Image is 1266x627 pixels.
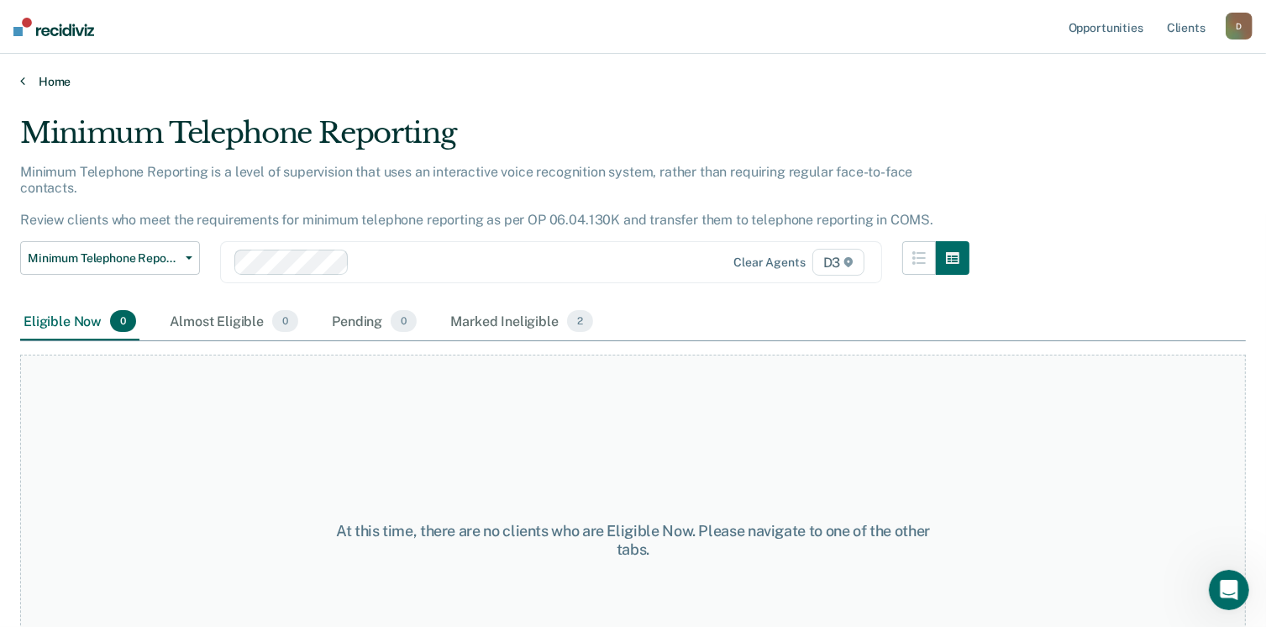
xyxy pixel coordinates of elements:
[13,18,94,36] img: Recidiviz
[733,256,805,270] div: Clear agents
[20,241,200,275] button: Minimum Telephone Reporting
[28,251,179,266] span: Minimum Telephone Reporting
[327,522,939,558] div: At this time, there are no clients who are Eligible Now. Please navigate to one of the other tabs.
[812,249,865,276] span: D3
[20,164,933,229] p: Minimum Telephone Reporting is a level of supervision that uses an interactive voice recognition ...
[391,310,417,332] span: 0
[166,303,302,340] div: Almost Eligible0
[20,74,1246,89] a: Home
[20,303,139,340] div: Eligible Now0
[1226,13,1253,40] button: D
[110,310,136,332] span: 0
[272,310,298,332] span: 0
[328,303,420,340] div: Pending0
[567,310,593,332] span: 2
[447,303,596,340] div: Marked Ineligible2
[20,116,969,164] div: Minimum Telephone Reporting
[1209,570,1249,610] iframe: Intercom live chat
